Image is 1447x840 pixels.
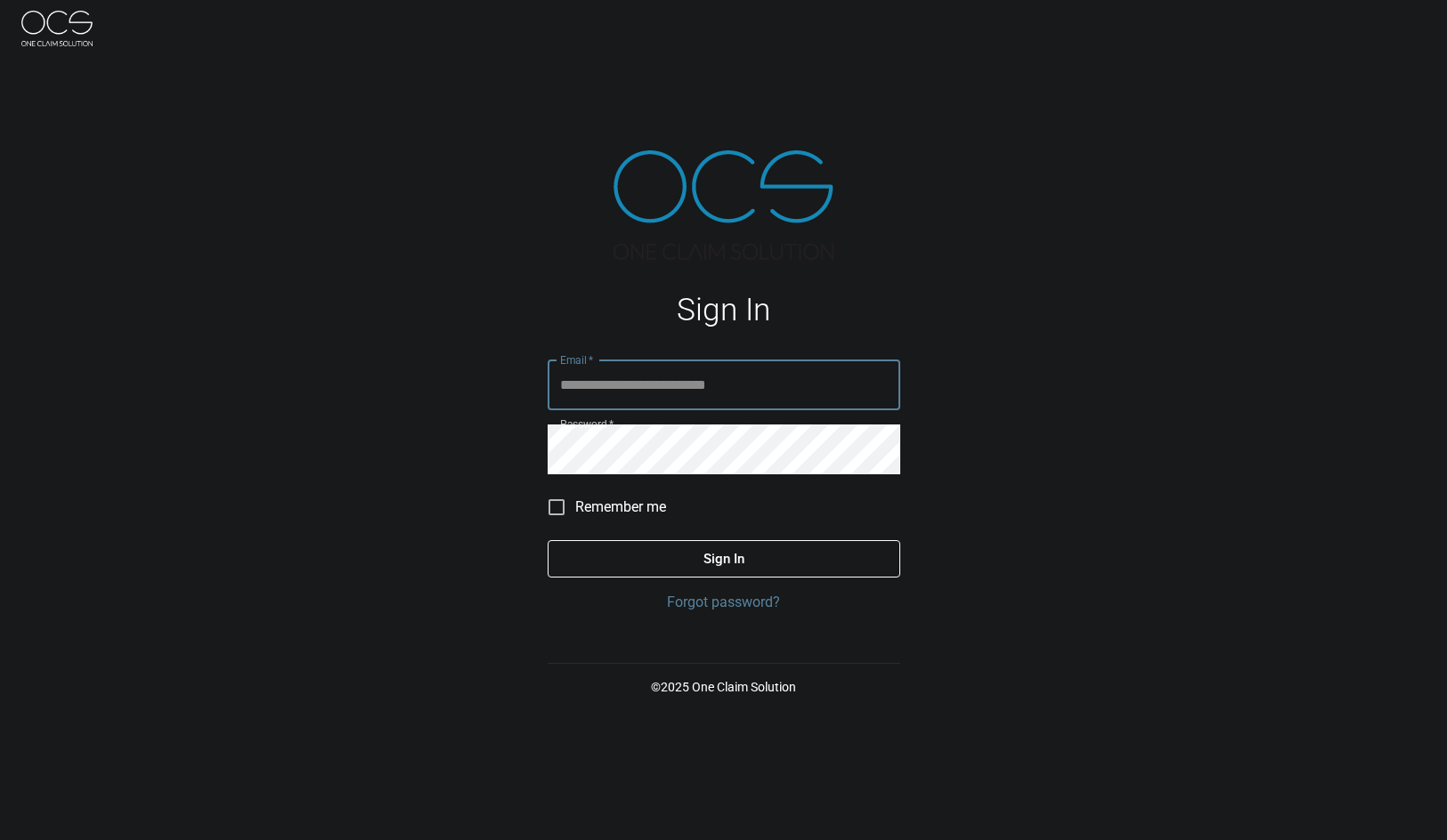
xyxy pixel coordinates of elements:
button: Sign In [548,540,900,577]
a: Forgot password? [548,592,900,613]
img: ocs-logo-white-transparent.png [21,11,93,46]
label: Password [560,416,614,432]
h1: Sign In [548,292,900,328]
label: Email [560,352,594,367]
span: Remember me [575,497,666,518]
img: ocs-logo-tra.png [614,150,833,260]
p: © 2025 One Claim Solution [548,678,900,696]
